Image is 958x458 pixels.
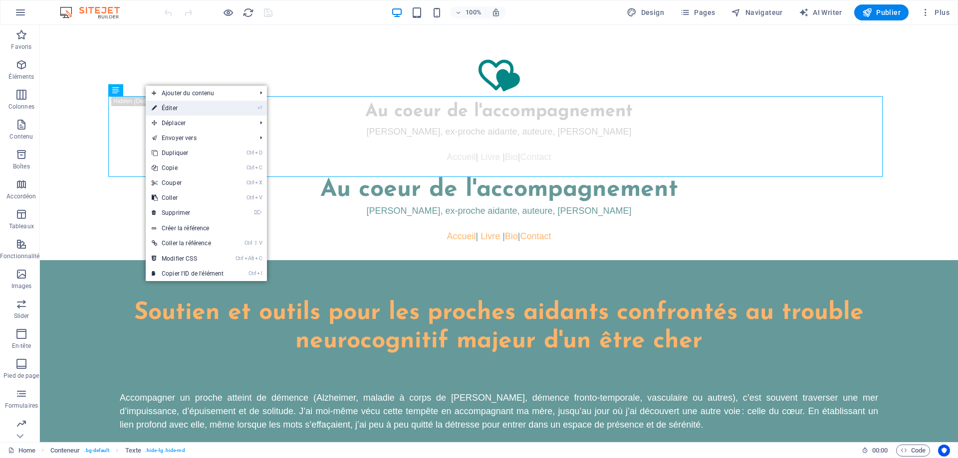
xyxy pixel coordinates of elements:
[246,194,254,201] i: Ctrl
[255,150,262,156] i: D
[680,7,715,17] span: Pages
[11,282,32,290] p: Images
[623,4,668,20] button: Design
[146,116,252,131] span: Déplacer
[257,270,262,277] i: I
[244,255,254,262] i: Alt
[255,179,262,186] i: X
[50,445,185,457] nav: breadcrumb
[8,73,34,81] p: Éléments
[451,6,486,18] button: 100%
[246,164,254,171] i: Ctrl
[254,209,262,216] i: ⌦
[854,4,909,20] button: Publier
[255,255,262,262] i: C
[146,160,230,175] a: CtrlCCopie
[872,445,888,457] span: 00 00
[12,342,31,350] p: En-tête
[222,6,234,18] button: Cliquez ici pour quitter le mode Aperçu et poursuivre l'édition.
[146,205,230,220] a: ⌦Supprimer
[862,7,901,17] span: Publier
[146,236,230,251] a: Ctrl⇧VColler la référence
[50,445,80,457] span: Cliquez pour sélectionner. Double-cliquez pour modifier.
[13,162,30,170] p: Boîtes
[466,6,481,18] h6: 100%
[146,266,230,281] a: CtrlICopier l'ID de l'élément
[84,445,109,457] span: . bg-default
[244,240,252,246] i: Ctrl
[146,190,230,205] a: CtrlVColler
[257,105,262,111] i: ⏎
[236,255,243,262] i: Ctrl
[253,240,258,246] i: ⇧
[8,103,34,111] p: Colonnes
[8,445,35,457] a: Cliquez pour annuler la sélection. Double-cliquez pour ouvrir Pages.
[5,402,38,410] p: Formulaires
[9,133,33,141] p: Contenu
[125,445,141,457] span: Cliquez pour sélectionner. Double-cliquez pour modifier.
[6,192,36,200] p: Accordéon
[862,445,888,457] h6: Durée de la session
[627,7,664,17] span: Design
[917,4,954,20] button: Plus
[255,164,262,171] i: C
[146,131,252,146] a: Envoyer vers
[146,146,230,160] a: CtrlDDupliquer
[938,445,950,457] button: Usercentrics
[727,4,786,20] button: Navigateur
[901,445,926,457] span: Code
[146,175,230,190] a: CtrlXCouper
[921,7,950,17] span: Plus
[242,6,254,18] button: reload
[145,445,185,457] span: . hide-lg .hide-md
[676,4,719,20] button: Pages
[248,270,256,277] i: Ctrl
[879,447,881,454] span: :
[896,445,930,457] button: Code
[259,240,262,246] i: V
[146,251,230,266] a: CtrlAltCModifier CSS
[795,4,846,20] button: AI Writer
[14,312,29,320] p: Slider
[623,4,668,20] div: Design (Ctrl+Alt+Y)
[246,150,254,156] i: Ctrl
[799,7,842,17] span: AI Writer
[146,221,267,236] a: Créer la référence
[3,372,39,380] p: Pied de page
[11,43,31,51] p: Favoris
[731,7,782,17] span: Navigateur
[146,86,252,101] span: Ajouter du contenu
[491,8,500,17] i: Lors du redimensionnement, ajuster automatiquement le niveau de zoom en fonction de l'appareil sé...
[9,222,34,230] p: Tableaux
[242,7,254,18] i: Actualiser la page
[146,101,230,116] a: ⏎Éditer
[57,6,132,18] img: Editor Logo
[246,179,254,186] i: Ctrl
[255,194,262,201] i: V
